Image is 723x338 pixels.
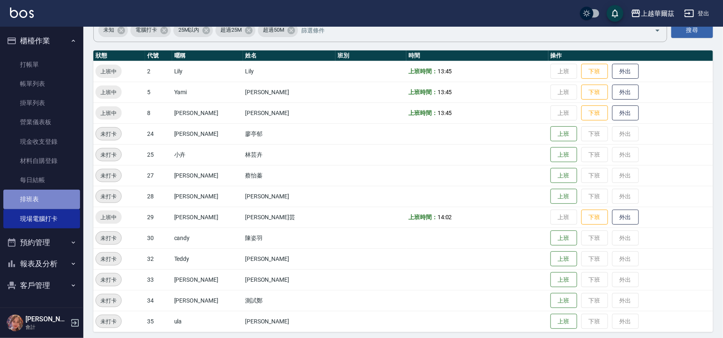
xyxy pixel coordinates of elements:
[550,272,577,288] button: 上班
[243,290,335,311] td: 測試鄭
[145,123,172,144] td: 24
[3,74,80,93] a: 帳單列表
[145,228,172,248] td: 30
[215,26,247,34] span: 超過25M
[335,50,406,61] th: 班別
[3,132,80,151] a: 現金收支登錄
[243,311,335,332] td: [PERSON_NAME]
[258,26,289,34] span: 超過50M
[172,269,243,290] td: [PERSON_NAME]
[145,82,172,103] td: 5
[96,275,121,284] span: 未打卡
[243,144,335,165] td: 林芸卉
[550,189,577,204] button: 上班
[641,8,674,19] div: 上越華爾茲
[145,290,172,311] td: 34
[612,105,639,121] button: 外出
[3,151,80,170] a: 材料自購登錄
[145,186,172,207] td: 28
[145,207,172,228] td: 29
[406,50,548,61] th: 時間
[628,5,678,22] button: 上越華爾茲
[581,64,608,79] button: 下班
[243,186,335,207] td: [PERSON_NAME]
[3,113,80,132] a: 營業儀表板
[172,123,243,144] td: [PERSON_NAME]
[3,209,80,228] a: 現場電腦打卡
[172,82,243,103] td: Yami
[548,50,713,61] th: 操作
[172,290,243,311] td: [PERSON_NAME]
[25,315,68,323] h5: [PERSON_NAME]
[93,50,145,61] th: 狀態
[671,23,713,38] button: 搜尋
[243,61,335,82] td: Lily
[550,251,577,267] button: 上班
[172,144,243,165] td: 小卉
[581,105,608,121] button: 下班
[3,232,80,253] button: 預約管理
[550,126,577,142] button: 上班
[243,269,335,290] td: [PERSON_NAME]
[96,192,121,201] span: 未打卡
[243,50,335,61] th: 姓名
[145,311,172,332] td: 35
[243,248,335,269] td: [PERSON_NAME]
[172,248,243,269] td: Teddy
[243,165,335,186] td: 蔡怡蓁
[243,82,335,103] td: [PERSON_NAME]
[7,315,23,331] img: Person
[145,61,172,82] td: 2
[95,109,122,118] span: 上班中
[581,85,608,100] button: 下班
[95,213,122,222] span: 上班中
[145,103,172,123] td: 8
[651,24,664,37] button: Open
[243,207,335,228] td: [PERSON_NAME]芸
[3,170,80,190] a: 每日結帳
[98,26,119,34] span: 未知
[681,6,713,21] button: 登出
[96,130,121,138] span: 未打卡
[96,234,121,243] span: 未打卡
[10,8,34,18] img: Logo
[172,50,243,61] th: 暱稱
[145,50,172,61] th: 代號
[96,171,121,180] span: 未打卡
[95,67,122,76] span: 上班中
[172,228,243,248] td: candy
[3,55,80,74] a: 打帳單
[550,168,577,183] button: 上班
[612,210,639,225] button: 外出
[408,110,438,116] b: 上班時間：
[96,317,121,326] span: 未打卡
[130,26,162,34] span: 電腦打卡
[258,24,298,37] div: 超過50M
[438,68,452,75] span: 13:45
[550,293,577,308] button: 上班
[145,269,172,290] td: 33
[243,228,335,248] td: 陳姿羽
[408,214,438,220] b: 上班時間：
[243,123,335,144] td: 廖亭郁
[96,150,121,159] span: 未打卡
[581,210,608,225] button: 下班
[3,93,80,113] a: 掛單列表
[98,24,128,37] div: 未知
[95,88,122,97] span: 上班中
[408,89,438,95] b: 上班時間：
[3,253,80,275] button: 報表及分析
[145,248,172,269] td: 32
[173,26,205,34] span: 25M以內
[173,24,213,37] div: 25M以內
[172,311,243,332] td: ula
[145,144,172,165] td: 25
[145,165,172,186] td: 27
[172,61,243,82] td: Lily
[172,165,243,186] td: [PERSON_NAME]
[3,30,80,52] button: 櫃檯作業
[25,323,68,331] p: 會計
[215,24,255,37] div: 超過25M
[408,68,438,75] b: 上班時間：
[550,230,577,246] button: 上班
